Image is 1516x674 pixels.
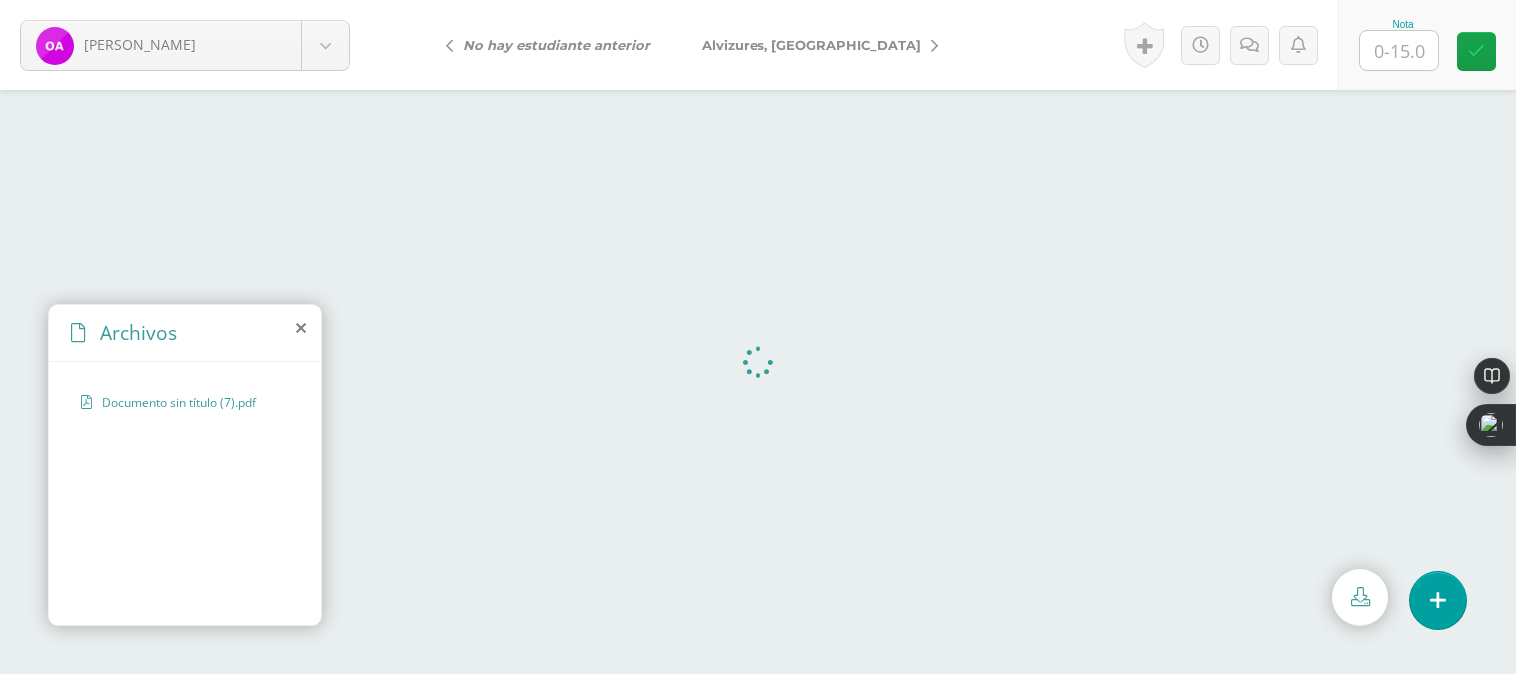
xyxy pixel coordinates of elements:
img: 2d2b04993d98c75a6cf9dc84a91591af.png [36,27,74,65]
i: close [296,320,306,336]
i: No hay estudiante anterior [463,37,650,53]
div: Nota [1359,19,1447,30]
span: [PERSON_NAME] [84,35,196,54]
a: Alvizures, [GEOGRAPHIC_DATA] [676,21,954,69]
a: No hay estudiante anterior [430,21,676,69]
a: [PERSON_NAME] [21,21,349,70]
input: 0-15.0 [1360,31,1438,70]
span: Archivos [100,319,177,346]
span: Alvizures, [GEOGRAPHIC_DATA] [702,37,921,53]
span: Documento sin título (7).pdf [102,394,266,411]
